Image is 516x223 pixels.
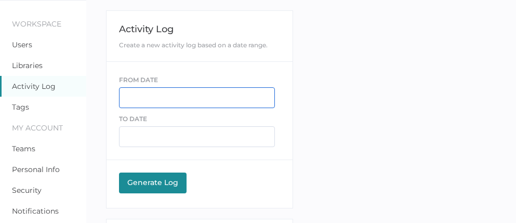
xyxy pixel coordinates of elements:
button: Generate Log [119,173,187,193]
div: Activity Log [119,23,281,35]
a: Users [12,40,32,49]
div: Generate Log [124,178,181,187]
a: Personal Info [12,165,60,174]
a: Libraries [12,61,43,70]
a: Teams [12,144,35,153]
span: FROM DATE [119,76,158,84]
a: Activity Log [12,82,56,91]
a: Notifications [12,206,59,216]
span: TO DATE [119,115,147,123]
div: Create a new activity log based on a date range. [119,41,281,49]
a: Security [12,186,42,195]
a: Tags [12,102,29,112]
